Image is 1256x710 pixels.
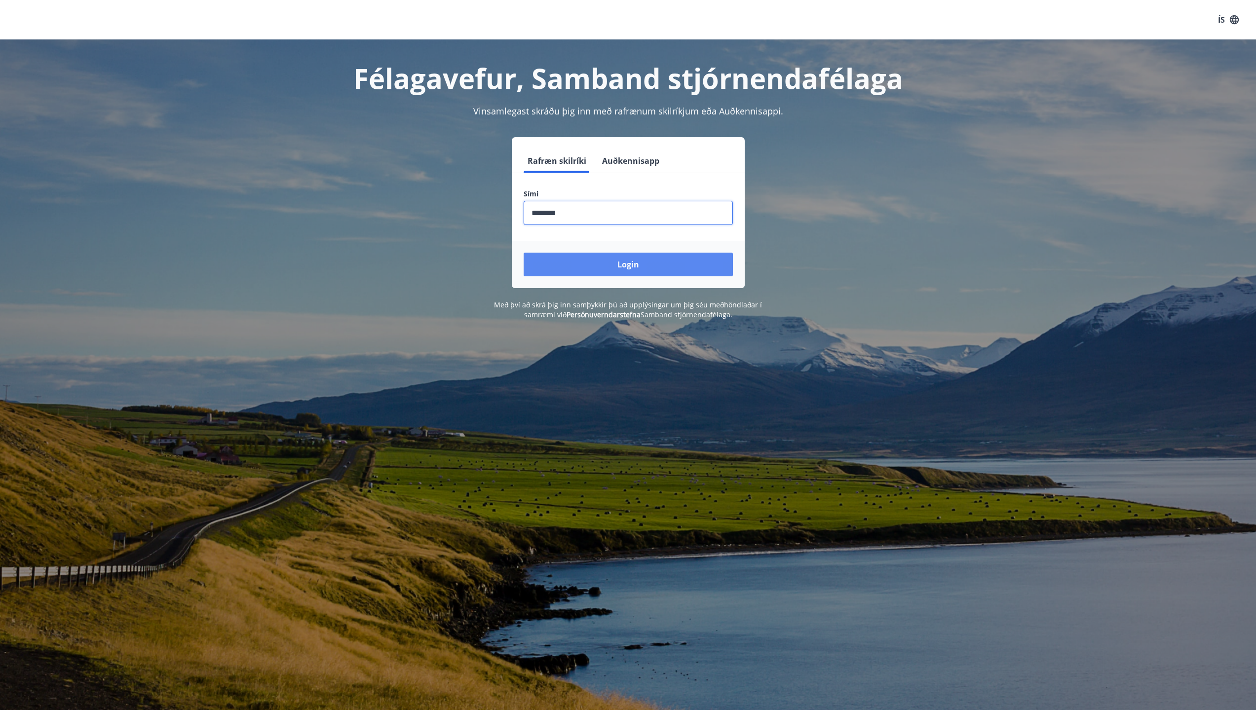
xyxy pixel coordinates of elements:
a: Persónuverndarstefna [567,310,641,319]
button: Auðkennisapp [598,149,663,173]
span: Vinsamlegast skráðu þig inn með rafrænum skilríkjum eða Auðkennisappi. [473,105,783,117]
button: Login [524,253,733,276]
span: Með því að skrá þig inn samþykkir þú að upplýsingar um þig séu meðhöndlaðar í samræmi við Samband... [494,300,762,319]
h1: Félagavefur, Samband stjórnendafélaga [285,59,972,97]
label: Sími [524,189,733,199]
button: Rafræn skilríki [524,149,590,173]
button: ÍS [1213,11,1244,29]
